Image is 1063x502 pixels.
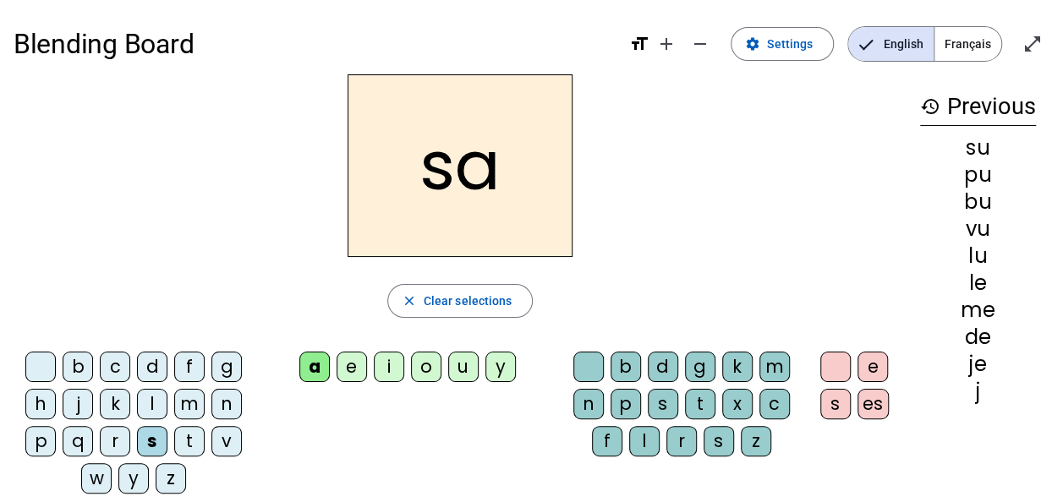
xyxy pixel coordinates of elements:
div: f [592,426,622,456]
button: Decrease font size [683,27,717,61]
div: je [920,354,1036,374]
button: Settings [731,27,834,61]
mat-icon: remove [690,34,710,54]
div: s [820,389,851,419]
div: su [920,138,1036,158]
div: n [211,389,242,419]
button: Increase font size [649,27,683,61]
div: z [741,426,771,456]
div: j [920,381,1036,401]
button: Enter full screen [1016,27,1049,61]
div: es [858,389,889,419]
div: s [704,426,734,456]
div: y [118,463,149,494]
span: Français [934,27,1001,61]
div: le [920,273,1036,293]
div: r [100,426,130,456]
div: h [25,389,56,419]
div: l [629,426,660,456]
div: d [648,352,678,382]
div: pu [920,165,1036,185]
div: w [81,463,112,494]
div: m [174,389,205,419]
div: u [448,352,479,382]
div: k [722,352,753,382]
div: vu [920,219,1036,239]
div: p [611,389,641,419]
div: j [63,389,93,419]
div: a [299,352,330,382]
div: m [759,352,790,382]
div: s [137,426,167,456]
mat-icon: open_in_full [1022,34,1043,54]
div: p [25,426,56,456]
h2: sa [348,74,573,257]
div: s [648,389,678,419]
div: o [411,352,441,382]
div: b [63,352,93,382]
div: i [374,352,404,382]
div: e [337,352,367,382]
div: z [156,463,186,494]
mat-icon: close [402,293,417,308]
button: Clear selections [387,284,534,318]
div: y [485,352,516,382]
div: me [920,300,1036,320]
span: English [848,27,934,61]
div: g [211,352,242,382]
div: x [722,389,753,419]
div: l [137,389,167,419]
div: de [920,327,1036,347]
h3: Previous [920,88,1036,126]
div: r [666,426,697,456]
mat-button-toggle-group: Language selection [847,26,1002,62]
div: v [211,426,242,456]
div: q [63,426,93,456]
div: d [137,352,167,382]
div: c [100,352,130,382]
div: e [858,352,888,382]
div: f [174,352,205,382]
div: lu [920,246,1036,266]
div: t [174,426,205,456]
div: g [685,352,715,382]
div: c [759,389,790,419]
mat-icon: add [656,34,677,54]
div: t [685,389,715,419]
div: k [100,389,130,419]
div: n [573,389,604,419]
span: Settings [767,34,813,54]
mat-icon: settings [745,36,760,52]
mat-icon: history [920,96,940,117]
div: b [611,352,641,382]
h1: Blending Board [14,17,616,71]
span: Clear selections [424,291,512,311]
div: bu [920,192,1036,212]
mat-icon: format_size [629,34,649,54]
